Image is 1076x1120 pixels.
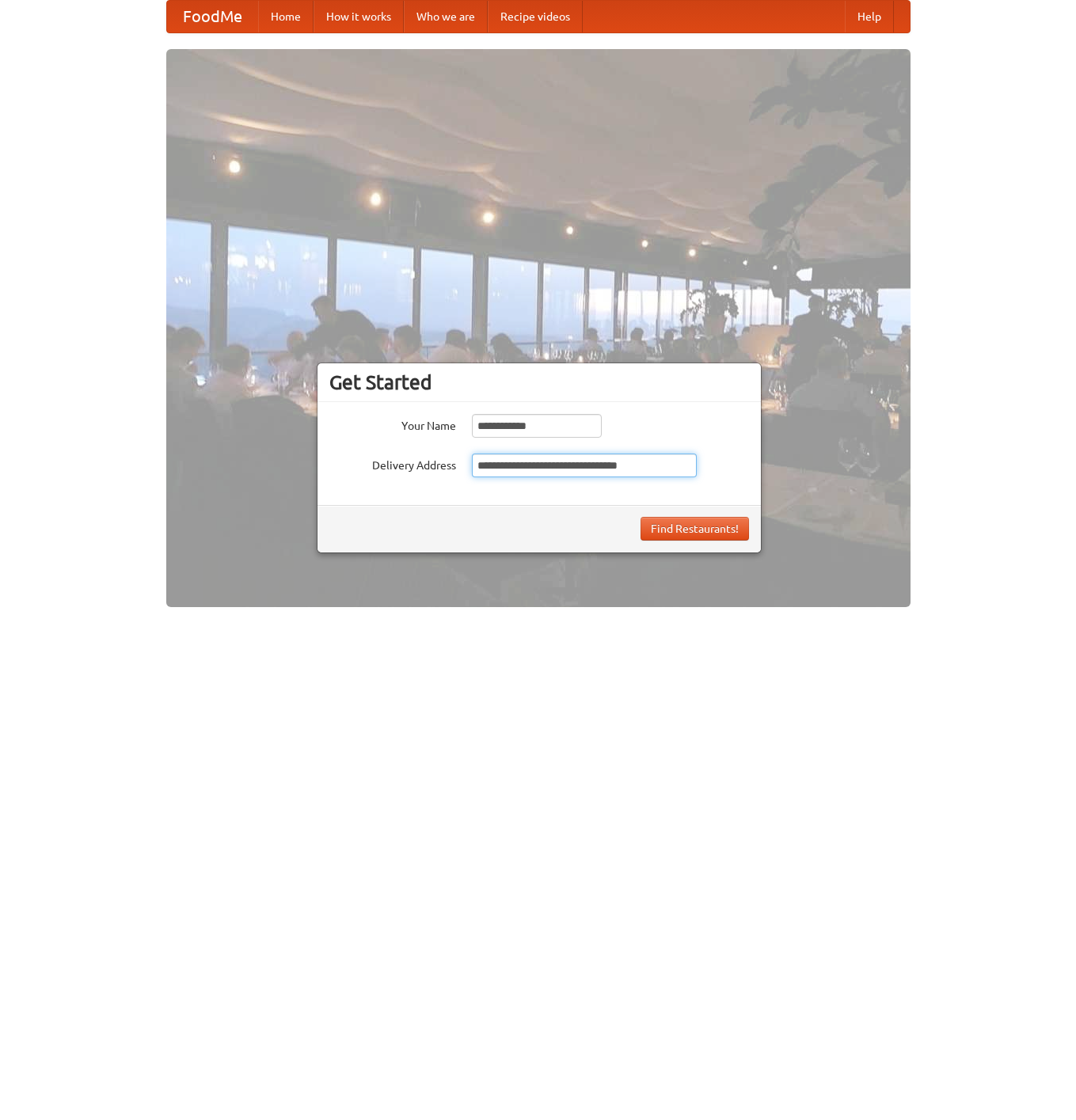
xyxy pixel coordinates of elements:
label: Your Name [329,414,456,434]
a: Who we are [404,1,488,32]
a: Home [258,1,314,32]
a: Help [845,1,894,32]
a: How it works [314,1,404,32]
h3: Get Started [329,370,749,394]
a: Recipe videos [488,1,583,32]
a: FoodMe [167,1,258,32]
button: Find Restaurants! [641,517,749,541]
label: Delivery Address [329,454,456,473]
